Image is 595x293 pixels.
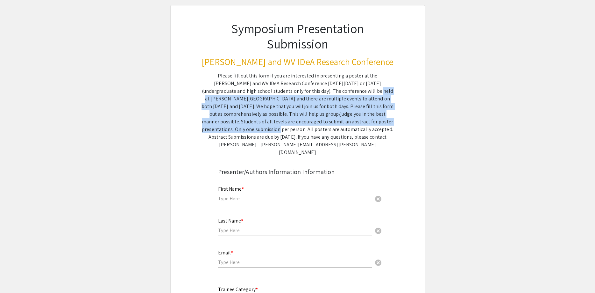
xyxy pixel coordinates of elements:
mat-label: Last Name [218,217,243,224]
h1: Symposium Presentation Submission [202,21,394,51]
input: Type Here [218,227,372,234]
button: Clear [372,224,385,237]
mat-label: Email [218,249,233,256]
h3: [PERSON_NAME] and WV IDeA Research Conference [202,56,394,67]
div: Please fill out this form if you are interested in presenting a poster at the [PERSON_NAME] and W... [202,72,394,156]
button: Clear [372,256,385,268]
button: Clear [372,192,385,205]
span: cancel [374,227,382,235]
span: cancel [374,195,382,203]
input: Type Here [218,259,372,266]
span: cancel [374,259,382,267]
mat-label: Trainee Category [218,286,258,293]
div: Presenter/Authors Information Information [218,167,377,177]
input: Type Here [218,195,372,202]
mat-label: First Name [218,186,244,192]
iframe: Chat [5,264,27,288]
